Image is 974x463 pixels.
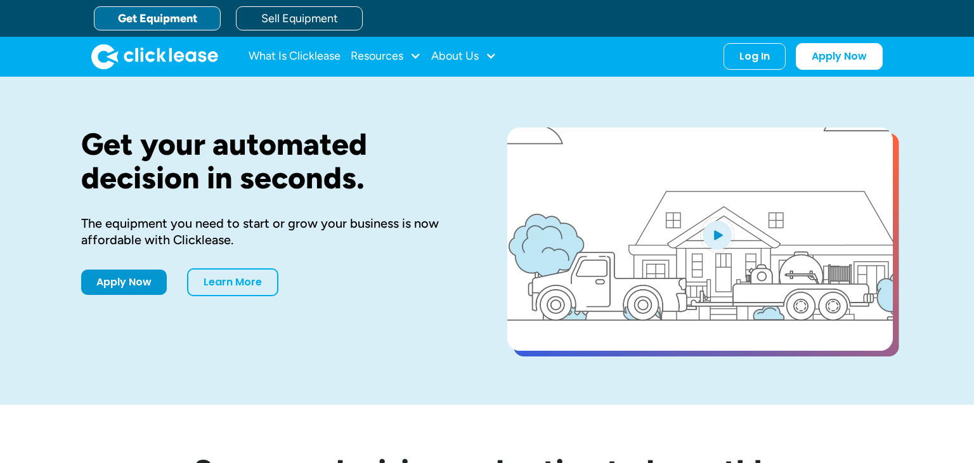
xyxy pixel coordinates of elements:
[81,215,467,248] div: The equipment you need to start or grow your business is now affordable with Clicklease.
[431,44,497,69] div: About Us
[91,44,218,69] a: home
[81,127,467,195] h1: Get your automated decision in seconds.
[739,50,770,63] div: Log In
[187,268,278,296] a: Learn More
[351,44,421,69] div: Resources
[236,6,363,30] a: Sell Equipment
[700,217,734,252] img: Blue play button logo on a light blue circular background
[796,43,883,70] a: Apply Now
[249,44,341,69] a: What Is Clicklease
[507,127,893,351] a: open lightbox
[94,6,221,30] a: Get Equipment
[91,44,218,69] img: Clicklease logo
[81,270,167,295] a: Apply Now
